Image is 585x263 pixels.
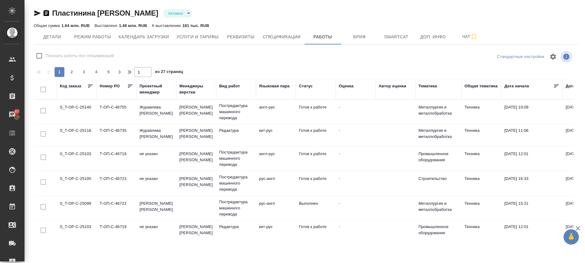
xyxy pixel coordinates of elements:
div: Код заказа [60,83,81,89]
td: Т-ОП-С-46722 [97,197,136,219]
td: Т-ОП-С-46719 [97,148,136,169]
span: из 27 страниц [155,68,183,77]
span: Бриф [345,33,374,41]
a: - [339,224,340,229]
button: 4 [91,67,101,77]
td: Т-ОП-С-46719 [97,221,136,242]
td: рус-англ [256,197,296,219]
p: Постредактура машинного перевода [219,174,253,192]
span: Показать работы без спецификаций [46,53,114,59]
p: К выставлению [152,23,182,28]
button: 3 [79,67,89,77]
span: Режим работы [74,33,111,41]
td: не указан [136,221,176,242]
p: Редактура [219,128,253,134]
button: 2 [67,67,77,77]
a: - [339,176,340,181]
td: Готов к работе [296,101,336,123]
td: [PERSON_NAME] [PERSON_NAME] [176,124,216,146]
button: Скопировать ссылку [43,10,50,17]
span: 97 [11,109,23,115]
span: Чат [455,33,485,40]
p: Металлургия и металлобработка [419,200,458,213]
div: Общая тематика [465,83,498,89]
div: Тематика [419,83,437,89]
div: Оценка [339,83,354,89]
td: рус-англ [256,173,296,194]
p: Выставлено [94,23,119,28]
td: Техника [461,101,501,123]
span: Smartcat [382,33,411,41]
div: split button [495,52,546,62]
p: Редактура [219,224,253,230]
a: - [339,201,340,206]
div: Номер PO [100,83,120,89]
td: Техника [461,197,501,219]
td: англ-рус [256,101,296,123]
td: S_T-OP-C-25103 [57,221,97,242]
td: [DATE] 12:01 [501,221,563,242]
p: Общая сумма [34,23,61,28]
div: Языковая пара [259,83,290,89]
p: 1.46 млн. RUB [119,23,147,28]
td: [DATE] 15:21 [501,197,563,219]
td: [PERSON_NAME] [PERSON_NAME] [176,173,216,194]
p: Постредактура машинного перевода [219,199,253,217]
p: Строительство [419,176,458,182]
span: Доп. инфо [419,33,448,41]
button: 5 [104,67,113,77]
td: [DATE] 11:06 [501,124,563,146]
p: Промышленное оборудование [419,224,458,236]
span: 5 [104,69,113,75]
td: Журавлева [PERSON_NAME] [136,101,176,123]
a: - [339,105,340,109]
div: Автор оценки [379,83,406,89]
span: Услуги и тарифы [176,33,219,41]
td: Техника [461,124,501,146]
p: 1.64 млн. RUB [61,23,90,28]
td: Т-ОП-С-46735 [97,124,136,146]
td: англ-рус [256,148,296,169]
div: Менеджеры верстки [179,83,213,95]
a: Пластинина [PERSON_NAME] [52,9,158,17]
div: Проектный менеджер [140,83,173,95]
td: Т-ОП-С-46723 [97,173,136,194]
span: 🙏 [566,231,576,243]
span: Посмотреть информацию [560,51,573,63]
p: Металлургия и металлобработка [419,128,458,140]
p: Постредактура машинного перевода [219,103,253,121]
span: Календарь загрузки [119,33,169,41]
td: Готов к работе [296,124,336,146]
p: 181 тыс. RUB [182,23,209,28]
div: Статус [299,83,313,89]
td: S_T-OP-C-25099 [57,197,97,219]
td: Готов к работе [296,148,336,169]
td: Выполнен [296,197,336,219]
span: 2 [67,69,77,75]
td: Журавлева [PERSON_NAME] [136,124,176,146]
td: кит-рус [256,221,296,242]
p: Постредактура машинного перевода [219,149,253,168]
div: Активен [163,9,192,17]
td: [DATE] 12:01 [501,148,563,169]
span: Спецификации [263,33,300,41]
td: [DATE] 16:33 [501,173,563,194]
td: [PERSON_NAME] [PERSON_NAME] [136,197,176,219]
td: [DATE] 10:09 [501,101,563,123]
td: S_T-OP-C-25105 [57,173,97,194]
span: 3 [79,69,89,75]
td: [PERSON_NAME] [PERSON_NAME] [176,101,216,123]
div: Дата начала [504,83,529,89]
td: не указан [136,173,176,194]
span: Реквизиты [226,33,255,41]
div: Вид работ [219,83,240,89]
td: S_T-OP-C-25103 [57,148,97,169]
td: Т-ОП-С-46755 [97,101,136,123]
td: кит-рус [256,124,296,146]
td: S_T-OP-C-25140 [57,101,97,123]
td: Техника [461,173,501,194]
p: Металлургия и металлобработка [419,104,458,116]
a: 97 [2,107,23,122]
a: - [339,128,340,133]
td: Готов к работе [296,173,336,194]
